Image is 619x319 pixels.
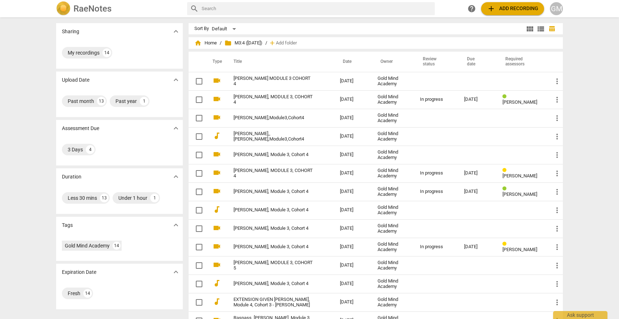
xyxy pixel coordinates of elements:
div: Gold Mind Academy [378,297,409,308]
button: Show more [170,171,181,182]
span: audiotrack [212,205,221,214]
div: 4 [86,145,94,154]
div: [DATE] [464,244,491,250]
div: Default [212,23,239,35]
div: 1 [140,97,148,105]
div: Fresh [68,290,80,297]
div: Gold Mind Academy [378,76,409,87]
span: more_vert [553,224,561,233]
span: audiotrack [212,297,221,306]
a: Help [465,2,478,15]
span: more_vert [553,77,561,86]
span: expand_more [172,76,180,84]
p: Tags [62,221,73,229]
a: [PERSON_NAME], Module 3, Cohort 4 [233,189,314,194]
span: add [269,39,276,47]
span: view_module [526,25,534,33]
span: help [467,4,476,13]
span: [PERSON_NAME] [502,99,537,105]
a: [PERSON_NAME], MODULE 3, COHORT 4 [233,94,314,105]
span: more_vert [553,187,561,196]
div: [DATE] [464,189,491,194]
div: 14 [102,48,111,57]
span: Review status: completed [502,186,509,191]
span: home [194,39,202,47]
a: [PERSON_NAME], Module 3, Cohort 4 [233,226,314,231]
span: videocam [212,260,221,269]
button: List view [535,23,546,34]
p: Expiration Date [62,268,96,276]
a: LogoRaeNotes [56,1,181,16]
td: [DATE] [334,127,372,146]
span: more_vert [553,206,561,215]
button: Show more [170,220,181,230]
span: videocam [212,187,221,195]
span: videocam [212,224,221,232]
div: Ask support [553,311,607,319]
span: more_vert [553,151,561,159]
th: Date [334,52,372,72]
span: Review status: completed [502,94,509,99]
div: 1 [150,194,159,202]
div: 3 Days [68,146,83,153]
div: Gold Mind Academy [378,150,409,160]
th: Type [207,52,225,72]
span: Review status: in progress [502,168,509,173]
a: [PERSON_NAME], Module 3, Cohort 4 [233,244,314,250]
td: [DATE] [334,146,372,164]
span: videocam [212,113,221,122]
a: [PERSON_NAME],Module3,Cohort4 [233,115,314,121]
span: view_list [536,25,545,33]
span: videocam [212,76,221,85]
a: [PERSON_NAME], MODULE 3, COHORT 5 [233,260,314,271]
td: [DATE] [334,238,372,256]
td: [DATE] [334,201,372,219]
button: Show more [170,123,181,134]
th: Required assessors [497,52,547,72]
div: 14 [83,289,92,298]
span: expand_more [172,268,180,276]
p: Duration [62,173,81,181]
a: [PERSON_NAME], Module 3, Cohort 4 [233,152,314,158]
span: Home [194,39,217,47]
span: Add folder [276,40,297,46]
span: more_vert [553,280,561,288]
span: audiotrack [212,132,221,140]
div: [DATE] [464,97,491,102]
div: Sort By [194,26,209,31]
a: [PERSON_NAME], Module 3, Cohort 4 [233,207,314,213]
div: In progress [420,97,452,102]
td: [DATE] [334,219,372,238]
span: / [265,40,267,46]
span: [PERSON_NAME] [502,191,537,197]
div: Gold Mind Academy [378,94,409,105]
h2: RaeNotes [73,4,111,14]
span: expand_more [172,124,180,133]
th: Review status [414,52,458,72]
span: M3:4 ([DATE]) [224,39,262,47]
div: Gold Mind Academy [378,242,409,253]
span: [PERSON_NAME] [502,247,537,252]
div: Gold Mind Academy [378,260,409,271]
div: [DATE] [464,171,491,176]
img: Logo [56,1,71,16]
th: Title [225,52,334,72]
span: [PERSON_NAME] [502,173,537,178]
div: 14 [113,242,121,250]
div: Less 30 mins [68,194,97,202]
div: My recordings [68,49,100,56]
span: add [487,4,496,13]
span: search [190,4,199,13]
div: Gold Mind Academy [378,223,409,234]
span: folder [224,39,232,47]
input: Search [202,3,432,14]
div: Past year [115,98,137,105]
span: expand_more [172,27,180,36]
div: Gold Mind Academy [378,131,409,142]
div: 13 [97,97,106,105]
button: Show more [170,74,181,85]
a: [PERSON_NAME],,[PERSON_NAME],Module3,Cohort4 [233,131,314,142]
span: more_vert [553,114,561,122]
span: audiotrack [212,279,221,288]
span: more_vert [553,261,561,270]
